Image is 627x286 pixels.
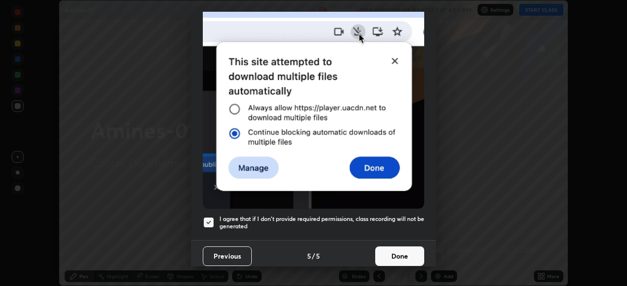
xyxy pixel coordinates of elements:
button: Previous [203,246,252,266]
h4: / [312,251,315,261]
button: Done [375,246,424,266]
h4: 5 [307,251,311,261]
h5: I agree that if I don't provide required permissions, class recording will not be generated [219,215,424,230]
h4: 5 [316,251,320,261]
